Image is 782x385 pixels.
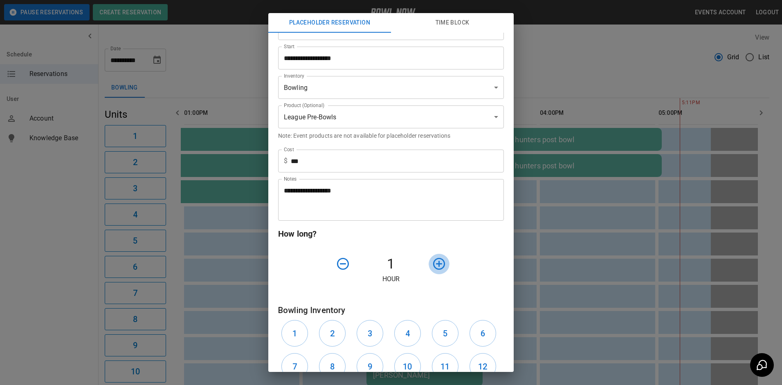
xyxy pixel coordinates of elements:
button: 6 [470,320,496,347]
button: 8 [319,353,346,380]
h6: 11 [440,360,449,373]
button: 12 [470,353,496,380]
h6: 10 [403,360,412,373]
button: 4 [394,320,421,347]
div: Bowling [278,76,504,99]
div: League Pre-Bowls [278,105,504,128]
h6: How long? [278,227,504,240]
button: 2 [319,320,346,347]
button: Placeholder Reservation [268,13,391,33]
h6: 5 [443,327,447,340]
button: Time Block [391,13,514,33]
input: Choose date, selected date is Sep 26, 2025 [278,47,498,69]
h6: 1 [292,327,297,340]
h6: 9 [368,360,372,373]
h6: 2 [330,327,335,340]
h6: 8 [330,360,335,373]
button: 3 [357,320,383,347]
button: 7 [281,353,308,380]
h6: Bowling Inventory [278,304,504,317]
button: 9 [357,353,383,380]
p: Hour [278,274,504,284]
h4: 1 [353,255,429,273]
h6: 12 [478,360,487,373]
button: 11 [432,353,458,380]
h6: 3 [368,327,372,340]
h6: 4 [405,327,410,340]
p: Note: Event products are not available for placeholder reservations [278,132,504,140]
h6: 7 [292,360,297,373]
h6: 6 [481,327,485,340]
button: 1 [281,320,308,347]
button: 10 [394,353,421,380]
label: Start [284,43,294,50]
p: $ [284,156,288,166]
button: 5 [432,320,458,347]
